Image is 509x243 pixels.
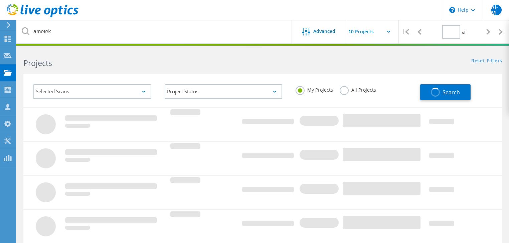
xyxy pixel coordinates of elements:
b: Projects [23,58,52,68]
span: Search [443,89,460,96]
span: AI-M [491,5,502,15]
input: Search projects by name, owner, ID, company, etc [17,20,292,43]
svg: \n [449,7,455,13]
span: Advanced [313,29,335,34]
button: Search [420,84,471,100]
span: of [462,29,466,35]
div: Project Status [165,84,283,99]
a: Live Optics Dashboard [7,14,78,19]
label: My Projects [296,86,333,92]
label: All Projects [340,86,376,92]
div: Selected Scans [33,84,151,99]
a: Reset Filters [471,58,502,64]
div: | [399,20,412,44]
div: | [495,20,509,44]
